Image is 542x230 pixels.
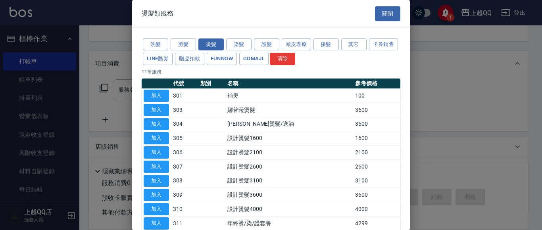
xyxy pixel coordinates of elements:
[142,68,400,75] p: 11 筆服務
[225,89,353,103] td: 補燙
[143,53,173,65] button: LINE酷券
[144,104,169,116] button: 加入
[171,38,196,51] button: 剪髮
[375,6,400,21] button: 關閉
[353,188,400,202] td: 3600
[171,89,198,103] td: 301
[353,146,400,160] td: 2100
[225,146,353,160] td: 設計燙髮2100
[171,131,198,146] td: 305
[313,38,339,51] button: 接髮
[207,53,237,65] button: FUNNOW
[144,161,169,173] button: 加入
[171,117,198,131] td: 304
[225,188,353,202] td: 設計燙髮3600
[171,188,198,202] td: 309
[142,10,173,17] span: 燙髮類服務
[171,159,198,174] td: 307
[225,79,353,89] th: 名稱
[144,217,169,230] button: 加入
[144,203,169,215] button: 加入
[353,117,400,131] td: 3600
[144,189,169,201] button: 加入
[225,117,353,131] td: [PERSON_NAME]燙髮/送油
[144,90,169,102] button: 加入
[369,38,398,51] button: 卡券銷售
[353,159,400,174] td: 2600
[144,132,169,144] button: 加入
[171,103,198,117] td: 303
[353,89,400,103] td: 100
[254,38,279,51] button: 護髮
[171,146,198,160] td: 306
[144,175,169,187] button: 加入
[282,38,311,51] button: 頭皮理療
[353,79,400,89] th: 參考價格
[171,174,198,188] td: 308
[225,159,353,174] td: 設計燙髮2600
[225,174,353,188] td: 設計燙髮3100
[143,38,168,51] button: 洗髮
[226,38,252,51] button: 染髮
[198,38,224,51] button: 燙髮
[144,146,169,159] button: 加入
[353,103,400,117] td: 3600
[175,53,204,65] button: 贈品扣款
[225,202,353,217] td: 設計燙髮4000
[171,202,198,217] td: 310
[144,118,169,130] button: 加入
[239,53,269,65] button: GOMAJL
[341,38,367,51] button: 其它
[353,202,400,217] td: 4000
[198,79,226,89] th: 類別
[171,79,198,89] th: 代號
[353,174,400,188] td: 3100
[225,103,353,117] td: 娜普菈燙髮
[270,53,295,65] button: 清除
[225,131,353,146] td: 設計燙髮1600
[353,131,400,146] td: 1600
